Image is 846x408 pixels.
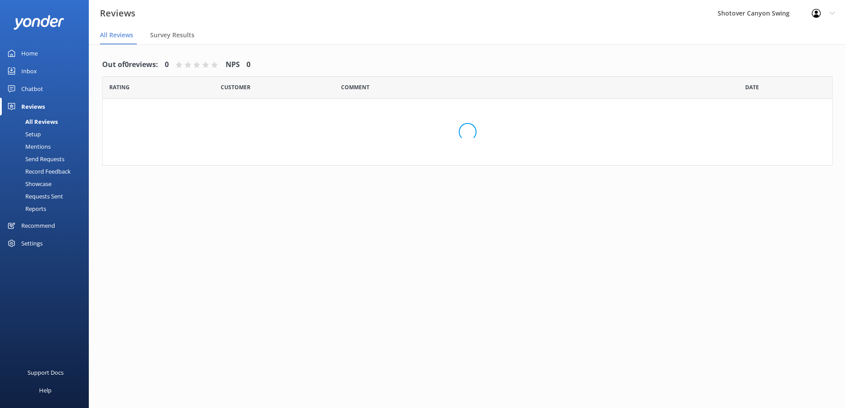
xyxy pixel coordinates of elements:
span: Date [109,83,130,91]
div: Support Docs [28,364,64,381]
a: All Reviews [5,115,89,128]
div: Chatbot [21,80,43,98]
div: Showcase [5,178,52,190]
div: All Reviews [5,115,58,128]
div: Send Requests [5,153,64,165]
div: Inbox [21,62,37,80]
span: Survey Results [150,31,195,40]
a: Send Requests [5,153,89,165]
div: Record Feedback [5,165,71,178]
a: Mentions [5,140,89,153]
a: Setup [5,128,89,140]
div: Requests Sent [5,190,63,202]
a: Showcase [5,178,89,190]
span: Date [221,83,250,91]
h4: 0 [165,59,169,71]
div: Home [21,44,38,62]
div: Mentions [5,140,51,153]
div: Reports [5,202,46,215]
div: Settings [21,234,43,252]
a: Requests Sent [5,190,89,202]
div: Setup [5,128,41,140]
span: Question [341,83,369,91]
img: yonder-white-logo.png [13,15,64,30]
span: All Reviews [100,31,133,40]
h4: 0 [246,59,250,71]
span: Date [745,83,759,91]
div: Recommend [21,217,55,234]
a: Record Feedback [5,165,89,178]
a: Reports [5,202,89,215]
h3: Reviews [100,6,135,20]
h4: Out of 0 reviews: [102,59,158,71]
div: Reviews [21,98,45,115]
div: Help [39,381,52,399]
h4: NPS [226,59,240,71]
